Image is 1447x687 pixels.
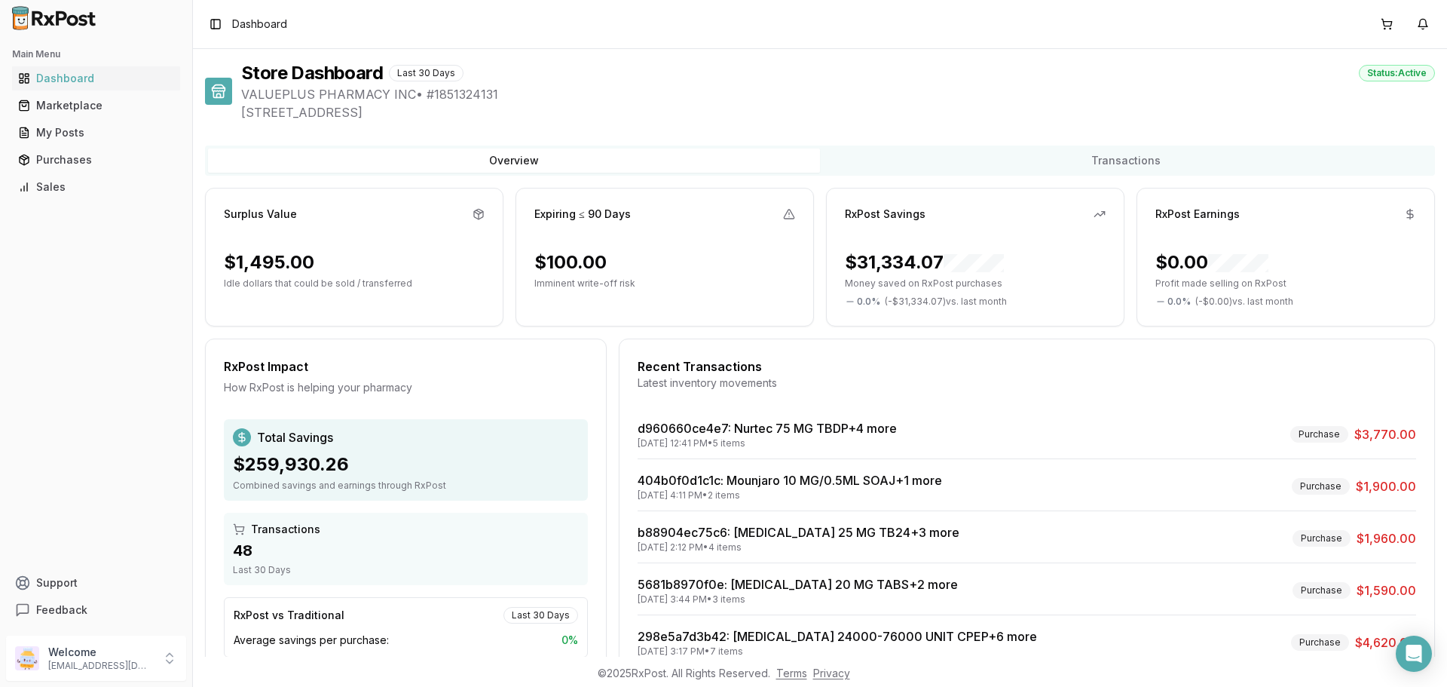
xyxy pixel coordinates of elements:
[232,17,287,32] nav: breadcrumb
[12,48,180,60] h2: Main Menu
[208,149,820,173] button: Overview
[241,103,1435,121] span: [STREET_ADDRESS]
[1356,477,1416,495] span: $1,900.00
[638,593,958,606] div: [DATE] 3:44 PM • 3 items
[885,296,1007,308] span: ( - $31,334.07 ) vs. last month
[1293,530,1351,547] div: Purchase
[857,296,880,308] span: 0.0 %
[638,577,958,592] a: 5681b8970f0e: [MEDICAL_DATA] 20 MG TABS+2 more
[6,148,186,172] button: Purchases
[534,250,607,274] div: $100.00
[233,540,579,561] div: 48
[776,667,807,679] a: Terms
[845,207,925,222] div: RxPost Savings
[6,569,186,597] button: Support
[18,179,174,195] div: Sales
[257,428,333,446] span: Total Savings
[234,633,389,648] span: Average savings per purchase:
[224,207,297,222] div: Surplus Value
[1290,426,1348,443] div: Purchase
[12,119,180,146] a: My Posts
[638,376,1416,391] div: Latest inventory movements
[12,65,180,92] a: Dashboard
[1195,296,1293,308] span: ( - $0.00 ) vs. last month
[224,380,588,395] div: How RxPost is helping your pharmacy
[638,473,942,488] a: 404b0f0d1c1c: Mounjaro 10 MG/0.5ML SOAJ+1 more
[638,646,1037,658] div: [DATE] 3:17 PM • 7 items
[18,71,174,86] div: Dashboard
[233,564,579,576] div: Last 30 Days
[251,522,320,537] span: Transactions
[1155,250,1268,274] div: $0.00
[1155,207,1240,222] div: RxPost Earnings
[638,437,897,449] div: [DATE] 12:41 PM • 5 items
[1293,582,1351,599] div: Purchase
[1167,296,1191,308] span: 0.0 %
[233,480,579,492] div: Combined savings and earnings through RxPost
[1292,478,1350,495] div: Purchase
[638,629,1037,644] a: 298e5a7d3b42: [MEDICAL_DATA] 24000-76000 UNIT CPEP+6 more
[241,61,383,85] h1: Store Dashboard
[36,603,87,618] span: Feedback
[6,6,102,30] img: RxPost Logo
[638,541,959,554] div: [DATE] 2:12 PM • 4 items
[12,92,180,119] a: Marketplace
[48,645,153,660] p: Welcome
[18,98,174,113] div: Marketplace
[233,452,579,477] div: $259,930.26
[224,250,314,274] div: $1,495.00
[845,278,1106,290] p: Money saved on RxPost purchases
[6,597,186,624] button: Feedback
[6,121,186,145] button: My Posts
[813,667,850,679] a: Privacy
[1357,581,1416,600] span: $1,590.00
[6,94,186,118] button: Marketplace
[6,175,186,199] button: Sales
[241,85,1435,103] span: VALUEPLUS PHARMACY INC • # 1851324131
[638,489,942,501] div: [DATE] 4:11 PM • 2 items
[638,357,1416,376] div: Recent Transactions
[1357,529,1416,547] span: $1,960.00
[224,278,485,290] p: Idle dollars that could be sold / transferred
[234,608,344,623] div: RxPost vs Traditional
[12,173,180,201] a: Sales
[561,633,578,648] span: 0 %
[12,146,180,173] a: Purchases
[638,421,897,436] a: d960660ce4e7: Nurtec 75 MG TBDP+4 more
[18,125,174,140] div: My Posts
[1354,425,1416,443] span: $3,770.00
[1155,278,1416,290] p: Profit made selling on RxPost
[1396,636,1432,672] div: Open Intercom Messenger
[18,152,174,167] div: Purchases
[389,65,463,81] div: Last 30 Days
[534,207,631,222] div: Expiring ≤ 90 Days
[6,66,186,90] button: Dashboard
[1291,634,1349,651] div: Purchase
[224,357,588,376] div: RxPost Impact
[845,250,1004,274] div: $31,334.07
[503,607,578,624] div: Last 30 Days
[48,660,153,672] p: [EMAIL_ADDRESS][DOMAIN_NAME]
[1359,65,1435,81] div: Status: Active
[638,525,959,540] a: b88904ec75c6: [MEDICAL_DATA] 25 MG TB24+3 more
[534,278,795,290] p: Imminent write-off risk
[1355,633,1416,652] span: $4,620.00
[820,149,1432,173] button: Transactions
[232,17,287,32] span: Dashboard
[15,646,39,670] img: User avatar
